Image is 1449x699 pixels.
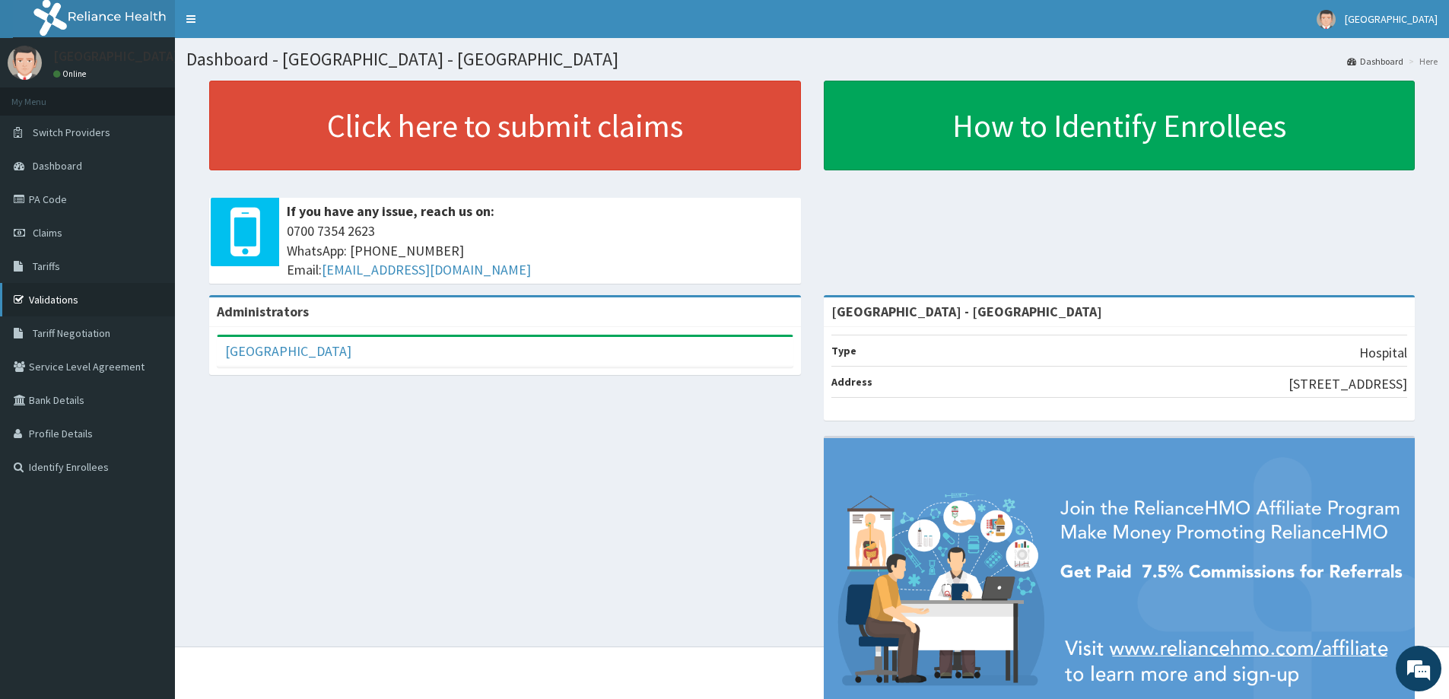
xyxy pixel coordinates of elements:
[217,303,309,320] b: Administrators
[28,76,62,114] img: d_794563401_company_1708531726252_794563401
[1359,343,1407,363] p: Hospital
[8,46,42,80] img: User Image
[79,85,256,105] div: Chat with us now
[831,344,856,357] b: Type
[1405,55,1438,68] li: Here
[33,259,60,273] span: Tariffs
[831,375,872,389] b: Address
[322,261,531,278] a: [EMAIL_ADDRESS][DOMAIN_NAME]
[33,226,62,240] span: Claims
[1317,10,1336,29] img: User Image
[53,49,179,63] p: [GEOGRAPHIC_DATA]
[249,8,286,44] div: Minimize live chat window
[1347,55,1403,68] a: Dashboard
[824,81,1416,170] a: How to Identify Enrollees
[33,326,110,340] span: Tariff Negotiation
[209,81,801,170] a: Click here to submit claims
[8,415,290,469] textarea: Type your message and hit 'Enter'
[287,221,793,280] span: 0700 7354 2623 WhatsApp: [PHONE_NUMBER] Email:
[186,49,1438,69] h1: Dashboard - [GEOGRAPHIC_DATA] - [GEOGRAPHIC_DATA]
[287,202,494,220] b: If you have any issue, reach us on:
[33,159,82,173] span: Dashboard
[831,303,1102,320] strong: [GEOGRAPHIC_DATA] - [GEOGRAPHIC_DATA]
[33,126,110,139] span: Switch Providers
[1289,374,1407,394] p: [STREET_ADDRESS]
[53,68,90,79] a: Online
[88,192,210,345] span: We're online!
[225,342,351,360] a: [GEOGRAPHIC_DATA]
[1345,12,1438,26] span: [GEOGRAPHIC_DATA]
